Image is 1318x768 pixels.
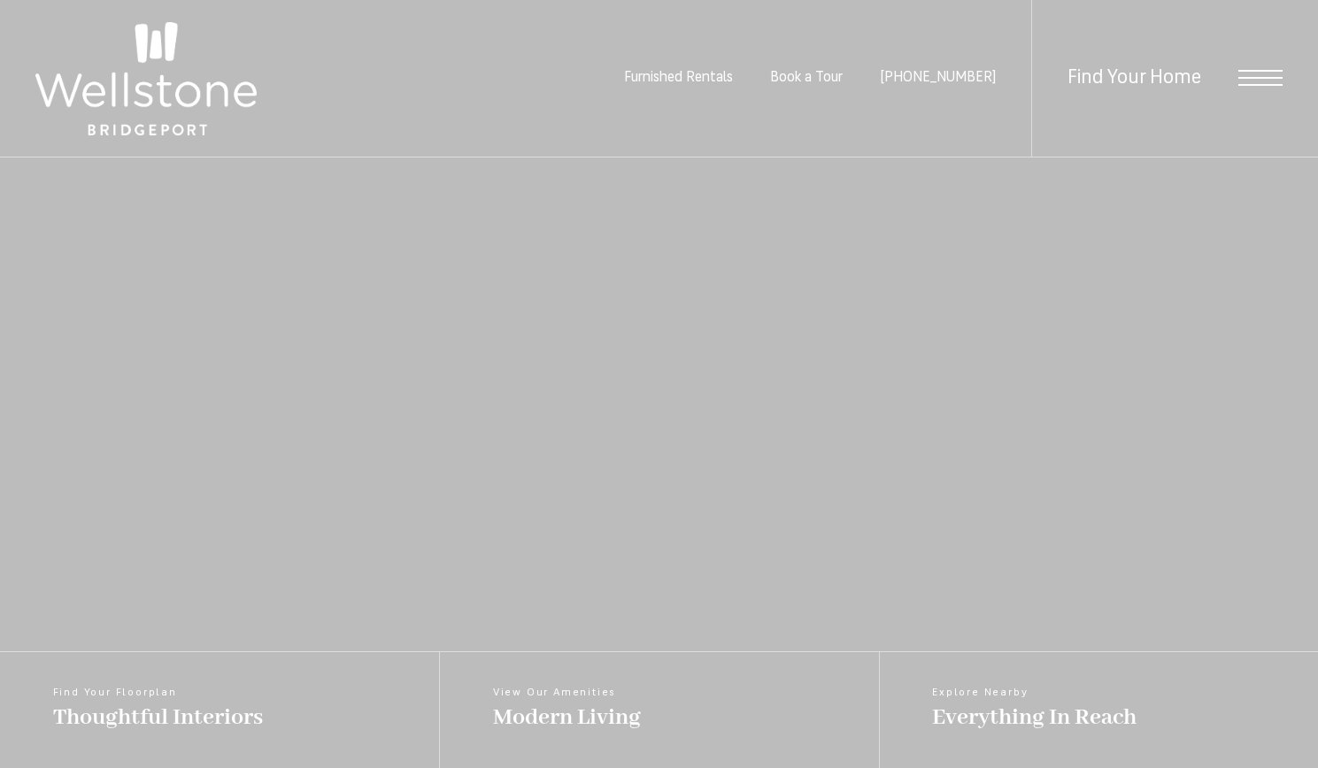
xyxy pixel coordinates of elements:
[53,703,263,733] span: Thoughtful Interiors
[879,652,1318,768] a: Explore Nearby
[932,687,1137,698] span: Explore Nearby
[624,71,733,85] a: Furnished Rentals
[493,687,641,698] span: View Our Amenities
[1068,68,1201,88] a: Find Your Home
[770,71,843,85] a: Book a Tour
[932,703,1137,733] span: Everything In Reach
[880,71,996,85] span: [PHONE_NUMBER]
[880,71,996,85] a: Call Us at (253) 642-8681
[439,652,878,768] a: View Our Amenities
[493,703,641,733] span: Modern Living
[1238,70,1283,86] button: Open Menu
[35,22,257,135] img: Wellstone
[53,687,263,698] span: Find Your Floorplan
